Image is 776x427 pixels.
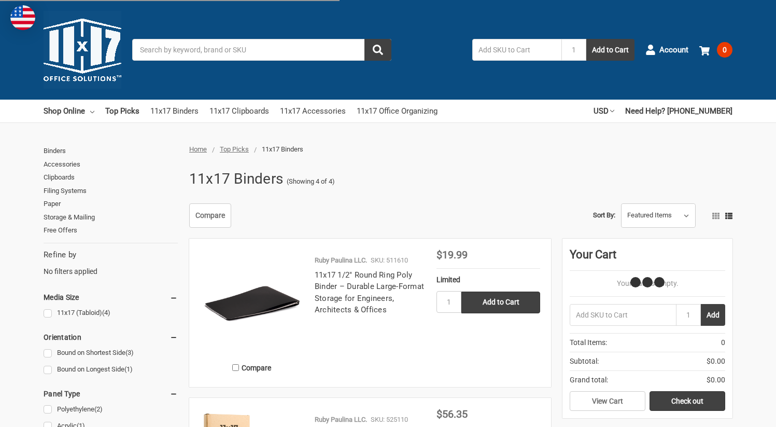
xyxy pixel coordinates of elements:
h5: Orientation [44,331,178,343]
span: (3) [125,349,134,356]
span: (2) [94,405,103,413]
a: 11x17 Accessories [280,100,346,122]
p: Ruby Paulina LLC. [315,255,367,266]
span: (1) [124,365,133,373]
span: $0.00 [707,356,725,367]
a: Home [189,145,207,153]
a: Binders [44,144,178,158]
a: Filing Systems [44,184,178,198]
label: Sort By: [593,208,615,223]
h5: Refine by [44,249,178,261]
input: Search by keyword, brand or SKU [132,39,391,61]
a: 0 [699,36,732,63]
h5: Media Size [44,291,178,304]
a: 11x17 (Tabloid) [44,306,178,320]
h1: 11x17 Binders [189,166,283,192]
a: Accessories [44,158,178,171]
label: Compare [200,359,304,376]
button: Add [701,304,725,326]
a: Free Offers [44,224,178,237]
span: $0.00 [707,375,725,385]
div: No filters applied [44,249,178,277]
a: Storage & Mailing [44,211,178,224]
a: Need Help? [PHONE_NUMBER] [625,100,732,122]
span: Total Items: [570,337,607,348]
span: (4) [102,309,110,316]
img: 11x17.com [44,11,121,89]
div: Limited [436,274,540,285]
span: Account [659,44,688,56]
span: $56.35 [436,408,468,420]
span: Subtotal: [570,356,599,367]
a: Top Picks [105,100,139,122]
p: SKU: 525110 [371,415,408,425]
img: duty and tax information for United States [10,5,35,30]
span: Grand total: [570,375,608,385]
a: 11x17 Clipboards [209,100,269,122]
a: USD [594,100,614,122]
iframe: Google Customer Reviews [690,399,776,427]
a: Bound on Longest Side [44,363,178,377]
span: (Showing 4 of 4) [287,176,335,187]
a: 11x17 Binders [150,100,199,122]
a: Clipboards [44,171,178,184]
input: Add SKU to Cart [570,304,676,326]
p: Ruby Paulina LLC. [315,415,367,425]
span: 0 [717,42,732,58]
p: SKU: 511610 [371,255,408,266]
span: $19.99 [436,249,468,261]
a: Check out [650,391,725,411]
a: Polyethylene [44,403,178,417]
a: 11x17 Office Organizing [357,100,438,122]
a: 11x17 1/2" Round Ring Poly Binder – Durable Large-Format Storage for Engineers, Architects & Offices [315,270,424,315]
div: Your Cart [570,246,725,271]
img: 11x17 1/2" Round Ring Poly Binder – Durable Large-Format Storage for Engineers, Architects & Offices [200,250,304,353]
input: Compare [232,364,239,371]
a: Account [645,36,688,63]
input: Add to Cart [461,292,540,313]
span: 0 [721,337,725,348]
a: Compare [189,203,231,228]
span: 11x17 Binders [262,145,303,153]
a: View Cart [570,391,645,411]
input: Add SKU to Cart [472,39,561,61]
button: Add to Cart [586,39,634,61]
a: Bound on Shortest Side [44,346,178,360]
a: Paper [44,197,178,211]
p: Your Cart Is Empty. [570,278,725,289]
h5: Panel Type [44,388,178,400]
a: Top Picks [220,145,249,153]
a: Shop Online [44,100,94,122]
